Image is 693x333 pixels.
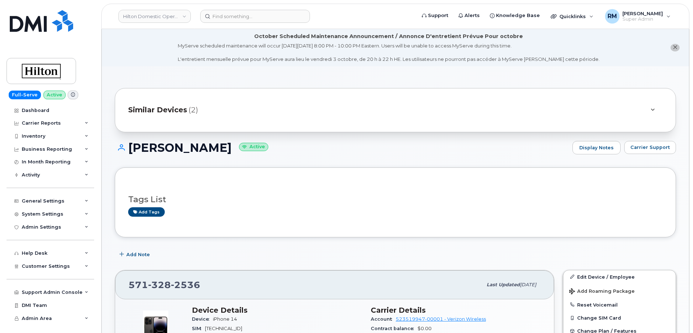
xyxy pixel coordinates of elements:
span: 328 [148,279,171,290]
a: Edit Device / Employee [563,270,676,283]
button: close notification [671,44,680,51]
span: 571 [129,279,200,290]
span: 2536 [171,279,200,290]
span: [TECHNICAL_ID] [205,326,242,331]
button: Add Roaming Package [563,283,676,298]
span: SIM [192,326,205,331]
span: $0.00 [417,326,432,331]
span: Last updated [487,282,520,287]
button: Reset Voicemail [563,298,676,311]
small: Active [239,143,268,151]
span: Add Note [126,251,150,258]
h1: [PERSON_NAME] [115,141,569,154]
div: MyServe scheduled maintenance will occur [DATE][DATE] 8:00 PM - 10:00 PM Eastern. Users will be u... [178,42,600,63]
a: Add tags [128,207,165,216]
button: Add Note [115,248,156,261]
a: 523519947-00001 - Verizon Wireless [396,316,486,322]
span: Account [371,316,396,322]
span: iPhone 14 [213,316,237,322]
h3: Tags List [128,195,663,204]
h3: Device Details [192,306,362,315]
button: Carrier Support [624,141,676,154]
iframe: Messenger Launcher [661,301,688,328]
span: Add Roaming Package [569,288,635,295]
a: Display Notes [572,141,621,155]
div: October Scheduled Maintenance Announcement / Annonce D'entretient Prévue Pour octobre [254,33,523,40]
span: [DATE] [520,282,536,287]
span: Similar Devices [128,105,187,115]
span: Carrier Support [630,144,670,151]
span: (2) [189,105,198,115]
span: Device [192,316,213,322]
button: Change SIM Card [563,311,676,324]
span: Contract balance [371,326,417,331]
h3: Carrier Details [371,306,541,315]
